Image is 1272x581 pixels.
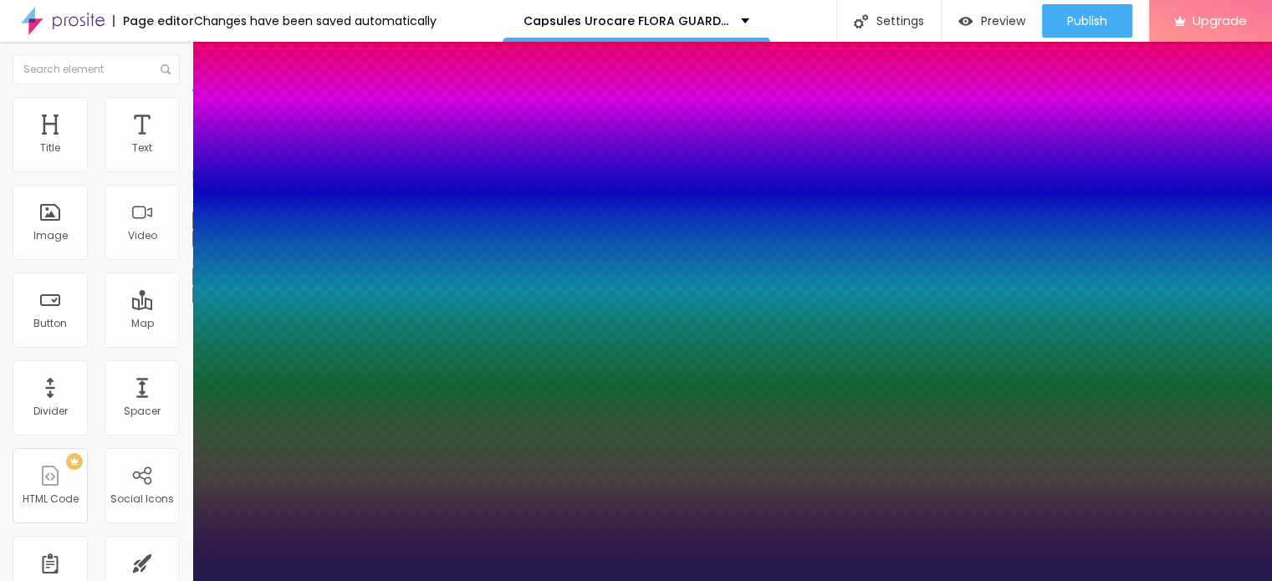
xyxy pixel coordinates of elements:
div: Social Icons [110,493,174,505]
button: Publish [1042,4,1132,38]
div: Image [33,230,68,242]
img: view-1.svg [958,14,973,28]
div: Text [132,142,152,154]
div: Page editor [113,15,194,27]
div: HTML Code [23,493,79,505]
div: Spacer [124,405,161,417]
div: Changes have been saved automatically [194,15,437,27]
img: Icone [161,64,171,74]
div: Title [40,142,60,154]
img: Icone [854,14,868,28]
p: Capsules Urocare FLORA GUARD [GEOGRAPHIC_DATA] [524,15,728,27]
div: Map [131,318,154,329]
span: Publish [1067,14,1107,28]
button: Preview [942,4,1042,38]
div: Button [33,318,67,329]
span: Preview [981,14,1025,28]
div: Divider [33,405,68,417]
span: Upgrade [1193,13,1247,28]
input: Search element [13,54,180,84]
div: Video [128,230,157,242]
